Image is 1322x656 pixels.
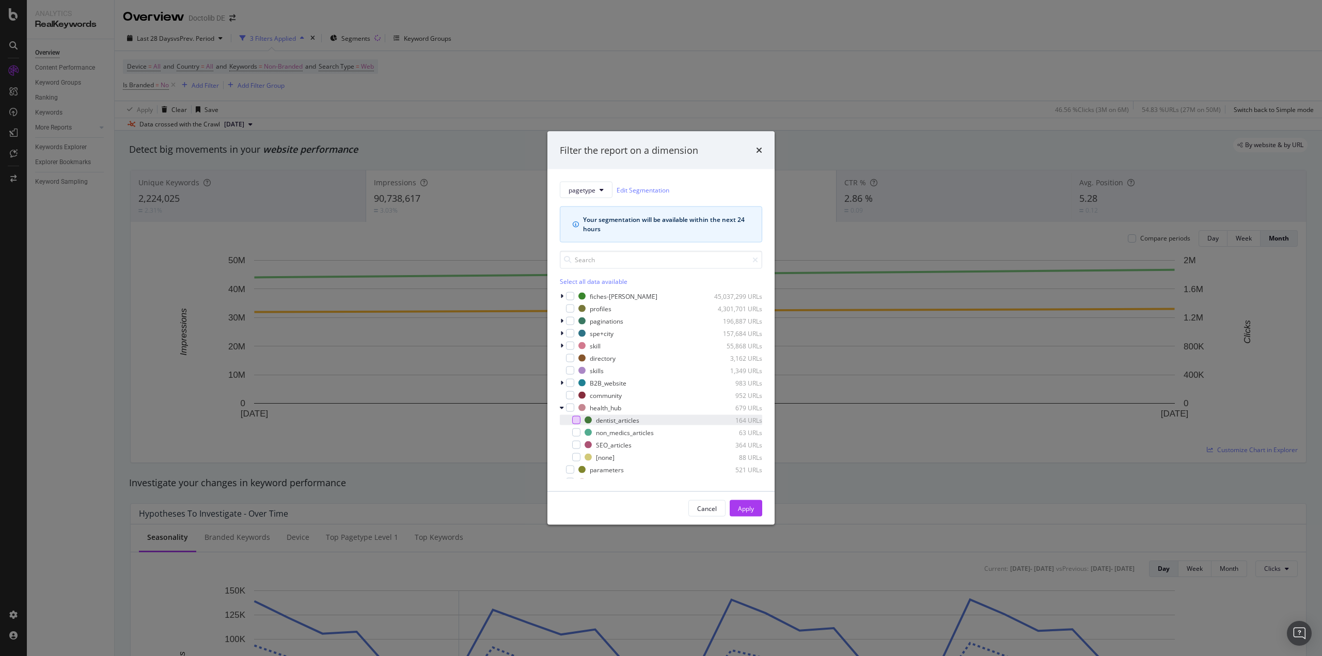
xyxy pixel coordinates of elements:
div: Select all data available [560,277,762,286]
div: Cancel [697,504,717,513]
div: skill [590,341,601,350]
div: skills [590,366,604,375]
button: Apply [730,500,762,517]
div: 952 URLs [712,391,762,399]
div: SEO_articles [596,440,632,449]
div: Apply [738,504,754,513]
div: 4,301,701 URLs [712,304,762,313]
div: 983 URLs [712,378,762,387]
div: 1,349 URLs [712,366,762,375]
div: B2B_website [590,378,626,387]
div: profiles [590,304,611,313]
div: directory [590,354,616,362]
div: spe+city [590,329,613,338]
div: 364 URLs [712,440,762,449]
div: parameters [590,465,624,474]
div: 63 URLs [712,428,762,437]
button: pagetype [560,182,612,198]
div: 3,162 URLs [712,354,762,362]
div: Filter the report on a dimension [560,143,698,157]
div: Your segmentation will be available within the next 24 hours [583,215,749,234]
div: dentist_articles [596,415,639,424]
div: 157,684 URLs [712,329,762,338]
div: 45,037,299 URLs [712,292,762,300]
div: info banner [560,206,762,243]
div: [none] [596,453,615,461]
div: 679 URLs [712,403,762,412]
div: 55,868 URLs [712,341,762,350]
div: community [590,391,622,399]
div: paginations [590,316,623,325]
div: 521 URLs [712,465,762,474]
div: a_subdomain [590,477,628,486]
div: modal [547,131,775,525]
input: Search [560,251,762,269]
button: Cancel [688,500,726,517]
div: health_hub [590,403,621,412]
div: 164 URLs [712,415,762,424]
div: 88 URLs [712,453,762,461]
div: Open Intercom Messenger [1287,621,1312,646]
div: fiches-[PERSON_NAME] [590,292,657,300]
div: non_medics_articles [596,428,654,437]
div: 196,887 URLs [712,316,762,325]
a: Edit Segmentation [617,184,669,195]
div: 506 URLs [712,477,762,486]
div: times [756,143,762,157]
span: pagetype [569,185,595,194]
